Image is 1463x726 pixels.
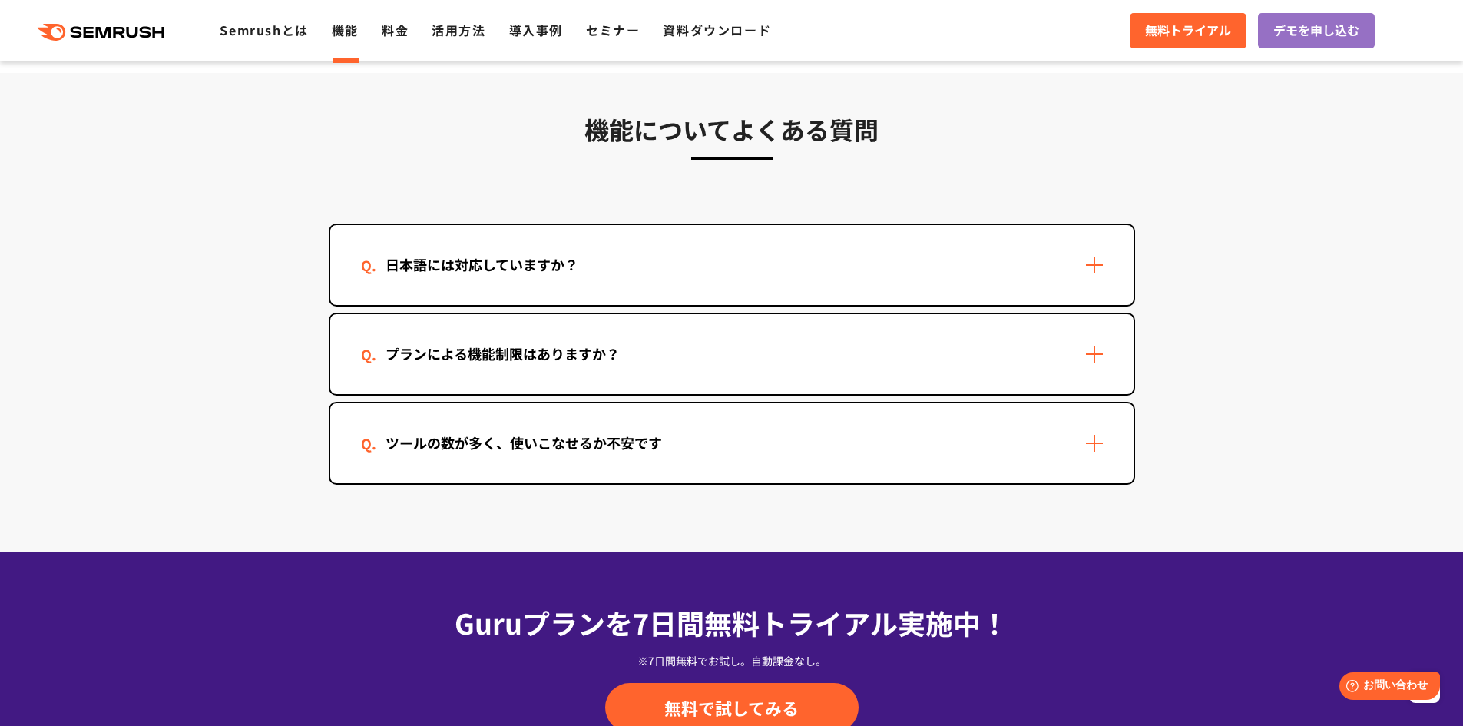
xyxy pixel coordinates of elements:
[1130,13,1246,48] a: 無料トライアル
[1145,21,1231,41] span: 無料トライアル
[329,602,1135,643] div: Guruプランを7日間
[220,21,308,39] a: Semrushとは
[332,21,359,39] a: 機能
[361,432,687,454] div: ツールの数が多く、使いこなせるか不安です
[329,653,1135,668] div: ※7日間無料でお試し。自動課金なし。
[1326,666,1446,709] iframe: Help widget launcher
[664,696,799,719] span: 無料で試してみる
[586,21,640,39] a: セミナー
[432,21,485,39] a: 活用方法
[704,602,1008,642] span: 無料トライアル実施中！
[329,110,1135,148] h3: 機能についてよくある質問
[1258,13,1375,48] a: デモを申し込む
[1273,21,1359,41] span: デモを申し込む
[382,21,409,39] a: 料金
[361,343,644,365] div: プランによる機能制限はありますか？
[361,254,603,276] div: 日本語には対応していますか？
[663,21,771,39] a: 資料ダウンロード
[509,21,563,39] a: 導入事例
